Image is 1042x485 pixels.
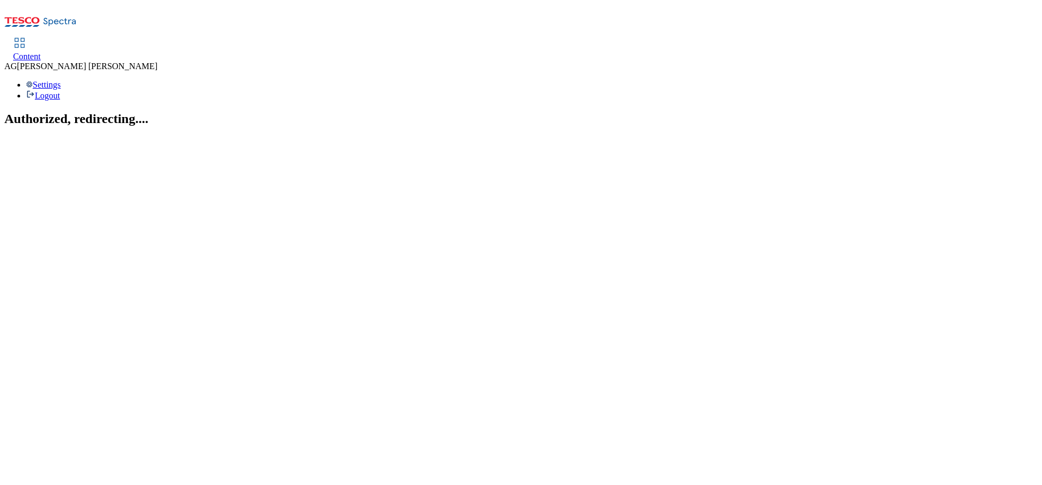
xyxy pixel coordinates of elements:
h2: Authorized, redirecting.... [4,112,1038,126]
a: Content [13,39,41,62]
span: [PERSON_NAME] [PERSON_NAME] [17,62,157,71]
span: AG [4,62,17,71]
a: Settings [26,80,61,89]
span: Content [13,52,41,61]
a: Logout [26,91,60,100]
